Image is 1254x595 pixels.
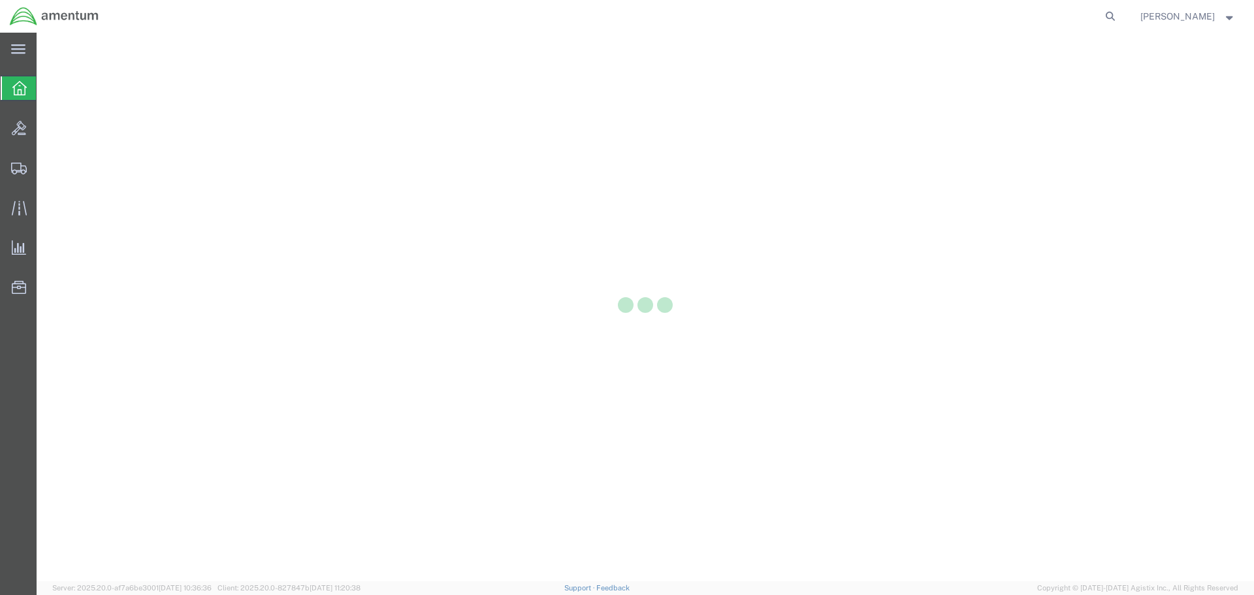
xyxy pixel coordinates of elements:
span: Client: 2025.20.0-827847b [217,584,361,592]
img: logo [9,7,99,26]
button: [PERSON_NAME] [1140,8,1236,24]
span: Copyright © [DATE]-[DATE] Agistix Inc., All Rights Reserved [1037,583,1238,594]
span: Nick Blake [1140,9,1215,24]
a: Feedback [596,584,630,592]
span: [DATE] 11:20:38 [310,584,361,592]
span: [DATE] 10:36:36 [159,584,212,592]
span: Server: 2025.20.0-af7a6be3001 [52,584,212,592]
a: Support [564,584,597,592]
